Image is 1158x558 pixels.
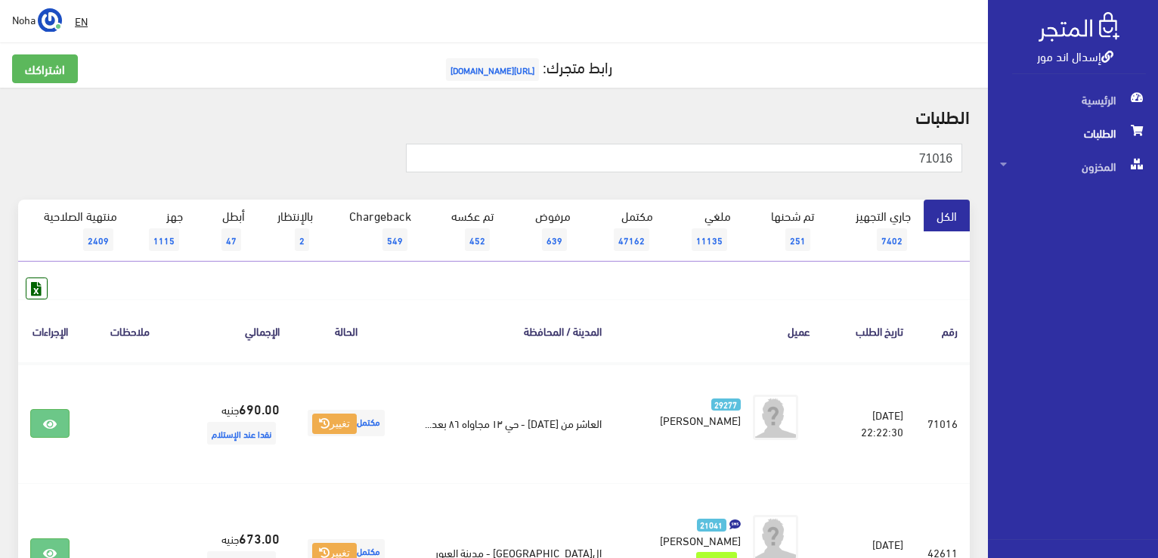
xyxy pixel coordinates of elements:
a: جاري التجهيز7402 [827,200,924,262]
th: الإجراءات [18,299,82,362]
span: 47162 [614,228,649,251]
th: ملاحظات [82,299,178,362]
a: رابط متجرك:[URL][DOMAIN_NAME] [442,52,612,80]
a: مكتمل47162 [584,200,666,262]
th: عميل [614,299,822,362]
td: [DATE] 22:22:30 [822,363,916,484]
a: المخزون [988,150,1158,183]
th: الحالة [292,299,401,362]
u: EN [75,11,88,30]
a: أبطل47 [196,200,258,262]
a: 21041 [PERSON_NAME] [638,515,740,548]
span: المخزون [1000,150,1146,183]
th: المدينة / المحافظة [401,299,614,362]
span: نقدا عند الإستلام [207,422,276,445]
span: مكتمل [308,410,385,436]
td: جنيه [178,363,292,484]
input: بحث ( رقم الطلب, رقم الهاتف, الإسم, البريد اﻹلكتروني )... [406,144,962,172]
span: 1115 [149,228,179,251]
strong: 673.00 [239,528,280,547]
td: العاشر من [DATE] - حي ١٣ مجاواه ٨٦ بعد... [401,363,614,484]
span: 47 [221,228,241,251]
span: 2409 [83,228,113,251]
a: مرفوض639 [506,200,584,262]
img: . [1039,12,1119,42]
span: [PERSON_NAME] [660,529,741,550]
a: Chargeback549 [326,200,424,262]
iframe: Drift Widget Chat Controller [18,454,76,512]
span: Noha [12,10,36,29]
th: رقم [915,299,970,362]
span: الطلبات [1000,116,1146,150]
a: جهز1115 [130,200,196,262]
span: 452 [465,228,490,251]
a: 29277 [PERSON_NAME] [638,395,740,428]
span: 21041 [697,519,726,532]
button: تغيير [312,414,357,435]
span: 11135 [692,228,727,251]
span: 251 [785,228,810,251]
a: إسدال اند مور [1037,45,1113,67]
span: 639 [542,228,567,251]
a: ... Noha [12,8,62,32]
span: الرئيسية [1000,83,1146,116]
a: تم شحنها251 [744,200,827,262]
h2: الطلبات [18,106,970,126]
a: تم عكسه452 [424,200,506,262]
th: اﻹجمالي [178,299,292,362]
a: الرئيسية [988,83,1158,116]
a: بالإنتظار2 [258,200,326,262]
a: اشتراكك [12,54,78,83]
strong: 690.00 [239,398,280,418]
span: [URL][DOMAIN_NAME] [446,58,539,81]
img: ... [38,8,62,33]
a: الطلبات [988,116,1158,150]
span: [PERSON_NAME] [660,409,741,430]
a: ملغي11135 [666,200,744,262]
span: 29277 [711,398,741,411]
span: 7402 [877,228,907,251]
span: 2 [295,228,309,251]
td: 71016 [915,363,970,484]
img: avatar.png [753,395,798,440]
th: تاريخ الطلب [822,299,916,362]
a: EN [69,8,94,35]
span: 549 [382,228,407,251]
a: الكل [924,200,970,231]
a: منتهية الصلاحية2409 [18,200,130,262]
